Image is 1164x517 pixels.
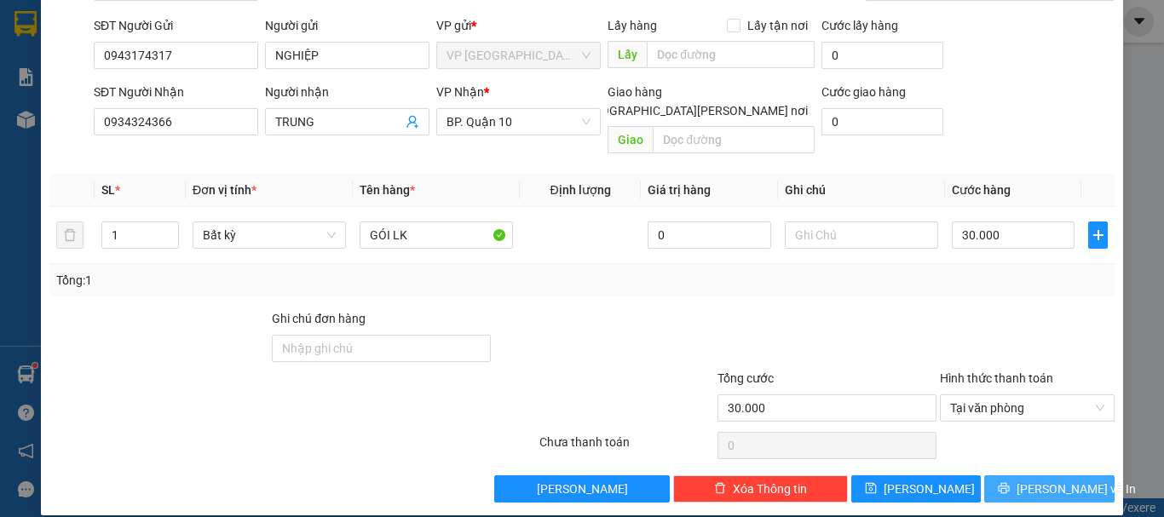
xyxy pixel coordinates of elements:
[733,480,807,498] span: Xóa Thông tin
[447,43,591,68] span: VP Tây Ninh
[94,16,258,35] div: SĐT Người Gửi
[673,475,848,503] button: deleteXóa Thông tin
[447,109,591,135] span: BP. Quận 10
[984,475,1115,503] button: printer[PERSON_NAME] và In
[821,19,898,32] label: Cước lấy hàng
[56,271,451,290] div: Tổng: 1
[1089,228,1107,242] span: plus
[360,221,513,249] input: VD: Bàn, Ghế
[436,16,601,35] div: VP gửi
[494,475,669,503] button: [PERSON_NAME]
[717,371,774,385] span: Tổng cước
[608,41,647,68] span: Lấy
[648,183,711,197] span: Giá trị hàng
[436,85,484,99] span: VP Nhận
[575,101,815,120] span: [GEOGRAPHIC_DATA][PERSON_NAME] nơi
[940,371,1053,385] label: Hình thức thanh toán
[647,41,815,68] input: Dọc đường
[406,115,419,129] span: user-add
[56,221,84,249] button: delete
[1017,480,1136,498] span: [PERSON_NAME] và In
[778,174,945,207] th: Ghi chú
[998,482,1010,496] span: printer
[714,482,726,496] span: delete
[360,183,415,197] span: Tên hàng
[821,85,906,99] label: Cước giao hàng
[101,183,115,197] span: SL
[550,183,610,197] span: Định lượng
[821,42,943,69] input: Cước lấy hàng
[193,183,256,197] span: Đơn vị tính
[608,126,653,153] span: Giao
[272,312,366,325] label: Ghi chú đơn hàng
[653,126,815,153] input: Dọc đường
[648,221,770,249] input: 0
[608,19,657,32] span: Lấy hàng
[203,222,336,248] span: Bất kỳ
[821,108,943,135] input: Cước giao hàng
[950,395,1104,421] span: Tại văn phòng
[94,83,258,101] div: SĐT Người Nhận
[740,16,815,35] span: Lấy tận nơi
[272,335,491,362] input: Ghi chú đơn hàng
[952,183,1011,197] span: Cước hàng
[851,475,982,503] button: save[PERSON_NAME]
[538,433,716,462] div: Chưa thanh toán
[865,482,877,496] span: save
[537,480,628,498] span: [PERSON_NAME]
[608,85,662,99] span: Giao hàng
[265,16,429,35] div: Người gửi
[1088,221,1108,249] button: plus
[265,83,429,101] div: Người nhận
[884,480,975,498] span: [PERSON_NAME]
[785,221,938,249] input: Ghi Chú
